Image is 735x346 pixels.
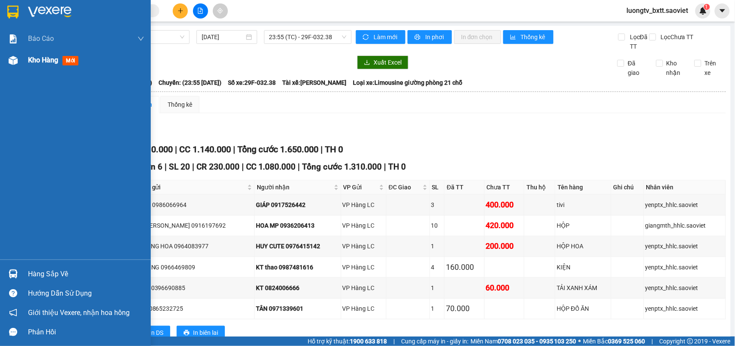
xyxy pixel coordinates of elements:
[579,340,581,343] span: ⚪️
[431,221,443,230] div: 10
[140,162,162,172] span: Đơn 6
[363,34,370,41] span: sync
[644,180,726,195] th: Nhân viên
[217,8,223,14] span: aim
[9,328,17,336] span: message
[343,263,385,272] div: VP Hàng LC
[133,304,253,313] div: UYEN 0865232725
[645,263,724,272] div: yenptx_hhlc.saoviet
[503,30,554,44] button: bar-chartThống kê
[302,162,382,172] span: Tổng cước 1.310.000
[557,283,610,293] div: TẢI XANH XÁM
[624,59,649,77] span: Đã giao
[133,200,253,210] div: chú độ 0986066964
[364,59,370,66] span: download
[137,35,144,42] span: down
[28,268,144,281] div: Hàng sắp về
[175,144,177,154] span: |
[401,337,468,346] span: Cung cấp máy in - giấy in:
[246,162,296,172] span: CC 1.080.000
[645,283,724,293] div: yenptx_hhlc.saoviet
[719,7,726,15] span: caret-down
[256,241,339,251] div: HUY CUTE 0976415142
[524,180,555,195] th: Thu hộ
[657,32,695,42] span: Lọc Chưa TT
[704,4,710,10] sup: 1
[485,180,525,195] th: Chưa TT
[269,31,346,43] span: 23:55 (TC) - 29F-032.38
[583,337,645,346] span: Miền Bắc
[169,162,190,172] span: SL 20
[178,8,184,14] span: plus
[626,32,649,51] span: Lọc Đã TT
[557,304,610,313] div: HỘP ĐỒ ĂN
[343,182,377,192] span: VP Gửi
[446,303,483,315] div: 70.000
[298,162,300,172] span: |
[28,33,54,44] span: Báo cáo
[9,309,17,317] span: notification
[133,263,253,272] div: THƯƠNG 0966469809
[28,56,58,64] span: Kho hàng
[256,200,339,210] div: GIÁP 0917526442
[282,78,346,87] span: Tài xế: [PERSON_NAME]
[431,263,443,272] div: 4
[652,337,653,346] span: |
[510,34,517,41] span: bar-chart
[356,30,405,44] button: syncLàm mới
[357,56,408,69] button: downloadXuất Excel
[256,283,339,293] div: KT 0824006666
[389,182,420,192] span: ĐC Giao
[242,162,244,172] span: |
[557,200,610,210] div: tivi
[7,6,19,19] img: logo-vxr
[9,56,18,65] img: warehouse-icon
[645,304,724,313] div: yenptx_hhlc.saoviet
[715,3,730,19] button: caret-down
[256,304,339,313] div: TÂN 0971339601
[343,200,385,210] div: VP Hàng LC
[341,195,386,215] td: VP Hàng LC
[237,144,318,154] span: Tổng cước 1.650.000
[486,199,523,211] div: 400.000
[321,144,323,154] span: |
[454,30,501,44] button: In đơn chọn
[28,326,144,339] div: Phản hồi
[343,241,385,251] div: VP Hàng LC
[430,180,445,195] th: SL
[168,100,192,109] div: Thống kê
[341,278,386,298] td: VP Hàng LC
[202,32,244,42] input: 11/10/2025
[555,180,611,195] th: Tên hàng
[149,328,163,337] span: In DS
[645,200,724,210] div: yenptx_hhlc.saoviet
[28,287,144,300] div: Hướng dẫn sử dụng
[193,3,208,19] button: file-add
[431,283,443,293] div: 1
[256,263,339,272] div: KT thao 0987481616
[431,304,443,313] div: 1
[308,337,387,346] span: Hỗ trợ kỹ thuật:
[159,78,221,87] span: Chuyến: (23:55 [DATE])
[134,182,246,192] span: Người gửi
[699,7,707,15] img: icon-new-feature
[611,180,644,195] th: Ghi chú
[165,162,167,172] span: |
[9,289,17,297] span: question-circle
[470,337,576,346] span: Miền Nam
[645,241,724,251] div: yenptx_hhlc.saoviet
[133,221,253,230] div: ĐẠI [PERSON_NAME] 0916197692
[257,182,332,192] span: Người nhận
[498,338,576,345] strong: 0708 023 035 - 0935 103 250
[133,326,170,340] button: printerIn DS
[486,282,523,294] div: 60.000
[192,162,194,172] span: |
[608,338,645,345] strong: 0369 525 060
[431,241,443,251] div: 1
[557,263,610,272] div: KIỆN
[177,326,225,340] button: printerIn biên lai
[350,338,387,345] strong: 1900 633 818
[133,283,253,293] div: thu hà 0396690885
[445,180,485,195] th: Đã TT
[687,338,693,344] span: copyright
